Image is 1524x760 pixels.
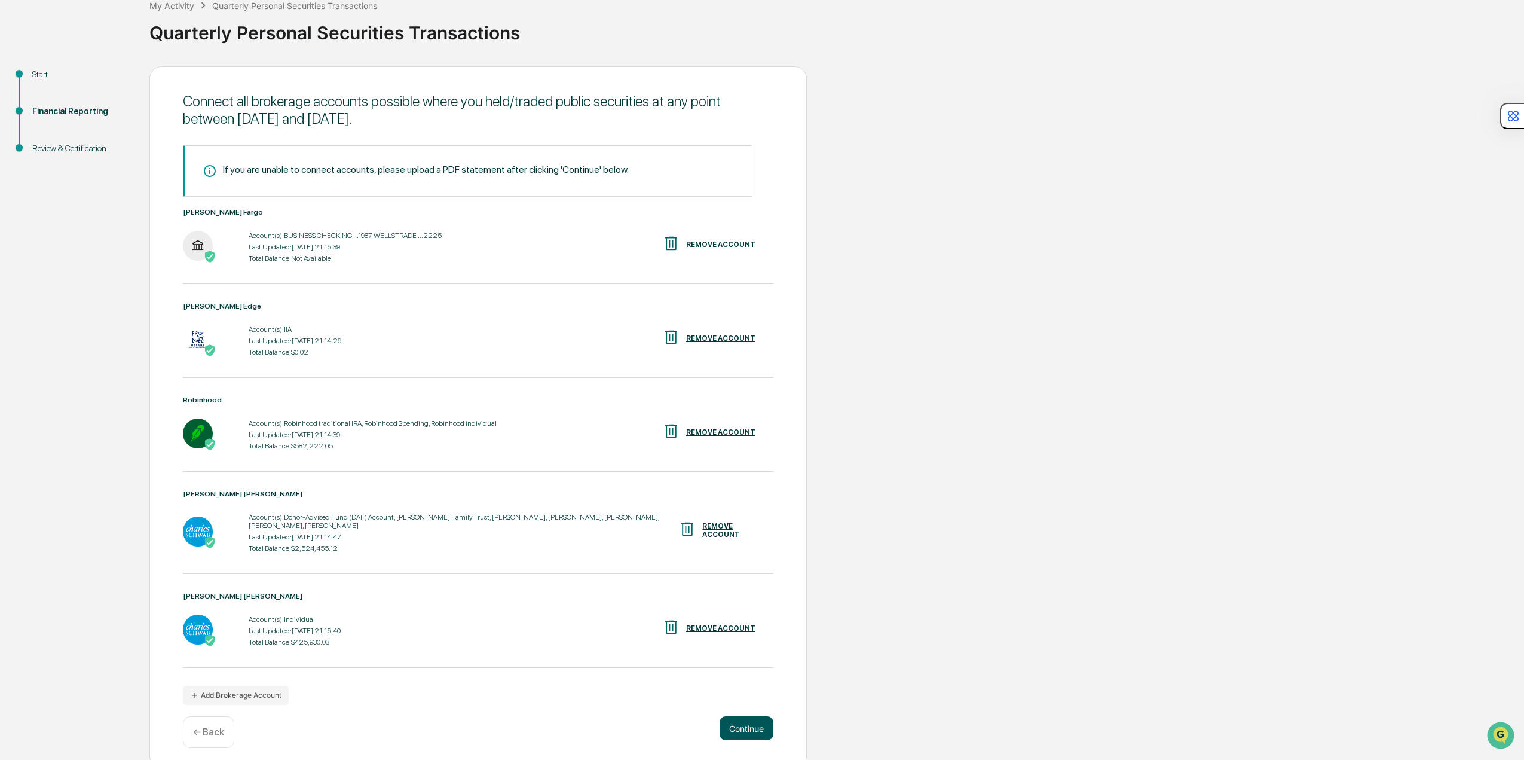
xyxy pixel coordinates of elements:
div: Total Balance: $582,222.05 [249,442,497,450]
a: Powered byPylon [84,202,145,212]
img: Active [204,344,216,356]
div: [PERSON_NAME] Fargo [183,208,773,216]
div: If you are unable to connect accounts, please upload a PDF statement after clicking 'Continue' be... [223,164,629,175]
div: Start new chat [41,91,196,103]
p: ← Back [193,727,224,738]
div: [PERSON_NAME] [PERSON_NAME] [183,490,773,498]
img: Merrill Edge - Active [183,325,213,355]
div: REMOVE ACCOUNT [686,624,755,633]
img: REMOVE ACCOUNT [662,422,680,440]
div: Account(s): Donor-Advised Fund (DAF) Account, [PERSON_NAME] Family Trust, [PERSON_NAME], [PERSON_... [249,513,678,530]
img: REMOVE ACCOUNT [662,328,680,346]
div: REMOVE ACCOUNT [686,240,755,249]
a: 🖐️Preclearance [7,146,82,167]
img: Wells Fargo - Active [183,231,213,261]
div: 🔎 [12,175,22,184]
img: Charles Schwab - Active [183,615,213,645]
div: Quarterly Personal Securities Transactions [149,13,1518,44]
div: Last Updated: [DATE] 21:14:39 [249,431,497,439]
div: Account(s): IIA [249,325,341,334]
iframe: Open customer support [1486,721,1518,753]
div: Last Updated: [DATE] 21:15:40 [249,627,341,635]
span: Attestations [99,151,148,163]
div: Total Balance: $0.02 [249,348,341,356]
img: Robinhood - Active [183,419,213,448]
span: Pylon [119,203,145,212]
div: 🖐️ [12,152,22,161]
div: Account(s): Individual [249,615,341,624]
span: Preclearance [24,151,77,163]
p: How can we help? [12,25,218,44]
a: 🗄️Attestations [82,146,153,167]
div: Last Updated: [DATE] 21:14:29 [249,337,341,345]
div: [PERSON_NAME] Edge [183,302,773,310]
button: Add Brokerage Account [183,686,289,705]
div: REMOVE ACCOUNT [686,334,755,343]
img: Active [204,536,216,548]
div: We're available if you need us! [41,103,151,113]
img: REMOVE ACCOUNT [662,234,680,252]
img: REMOVE ACCOUNT [678,520,696,538]
div: Robinhood [183,396,773,404]
div: REMOVE ACCOUNT [686,428,755,437]
div: 🗄️ [87,152,96,161]
div: Connect all brokerage accounts possible where you held/traded public securities at any point betw... [183,93,773,127]
div: REMOVE ACCOUNT [702,522,755,539]
div: Start [32,68,130,81]
img: Active [204,251,216,263]
div: Total Balance: $425,930.03 [249,638,341,646]
div: Last Updated: [DATE] 21:14:47 [249,533,678,541]
div: Account(s): Robinhood traditional IRA, Robinhood Spending, Robinhood individual [249,419,497,428]
button: Start new chat [203,95,218,109]
div: Last Updated: [DATE] 21:15:39 [249,243,442,251]
div: My Activity [149,1,194,11]
div: Financial Reporting [32,105,130,118]
img: REMOVE ACCOUNT [662,618,680,636]
img: Active [204,438,216,450]
button: Continue [720,716,773,740]
a: 🔎Data Lookup [7,169,80,190]
div: Review & Certification [32,142,130,155]
img: 1746055101610-c473b297-6a78-478c-a979-82029cc54cd1 [12,91,33,113]
div: Quarterly Personal Securities Transactions [212,1,377,11]
div: Account(s): BUSINESS CHECKING ...1987, WELLSTRADE ...2225 [249,231,442,240]
span: Data Lookup [24,173,75,185]
img: Charles Schwab - Active [183,517,213,547]
img: Active [204,634,216,646]
div: Total Balance: $2,524,455.12 [249,544,678,553]
div: [PERSON_NAME] [PERSON_NAME] [183,592,773,600]
div: Total Balance: Not Available [249,254,442,263]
